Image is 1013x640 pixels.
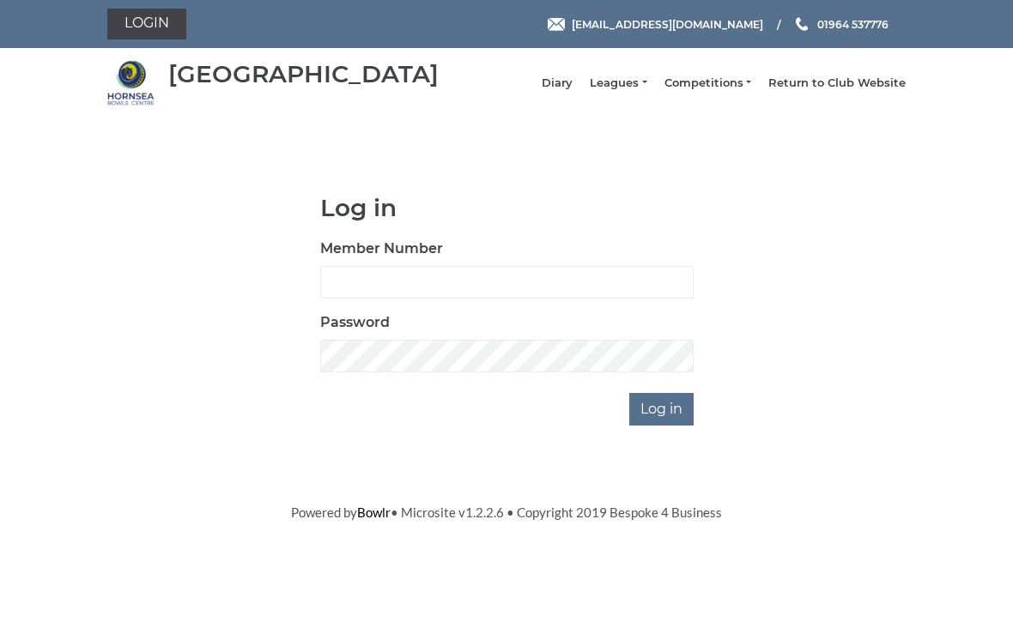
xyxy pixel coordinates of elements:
a: Phone us 01964 537776 [793,16,889,33]
label: Member Number [320,238,443,259]
a: Diary [542,75,573,91]
div: [GEOGRAPHIC_DATA] [168,61,439,88]
span: Powered by • Microsite v1.2.2.6 • Copyright 2019 Bespoke 4 Business [291,504,722,520]
a: Bowlr [357,504,391,520]
a: Return to Club Website [768,75,906,91]
a: Email [EMAIL_ADDRESS][DOMAIN_NAME] [548,16,763,33]
img: Hornsea Bowls Centre [107,59,155,106]
h1: Log in [320,195,694,221]
span: 01964 537776 [817,17,889,30]
a: Competitions [664,75,751,91]
img: Email [548,18,565,31]
span: [EMAIL_ADDRESS][DOMAIN_NAME] [572,17,763,30]
input: Log in [629,393,694,426]
a: Login [107,9,186,39]
label: Password [320,312,390,333]
img: Phone us [796,17,808,31]
a: Leagues [590,75,646,91]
